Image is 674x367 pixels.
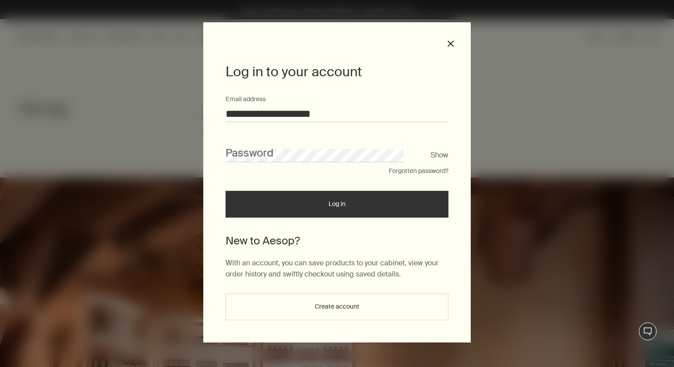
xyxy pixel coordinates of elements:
[389,167,448,176] button: Forgotten password?
[431,149,448,161] button: Show
[447,40,455,48] button: Close
[226,191,448,218] button: Log in
[226,257,448,280] p: With an account, you can save products to your cabinet, view your order history and swiftly check...
[639,322,657,340] button: Live Assistance
[226,293,448,320] button: Create account
[226,233,448,248] h2: New to Aesop?
[226,62,448,81] h1: Log in to your account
